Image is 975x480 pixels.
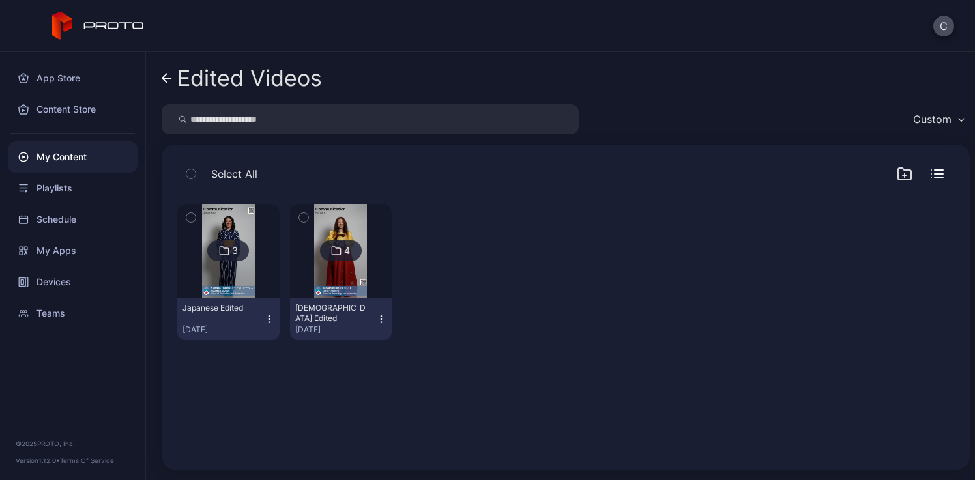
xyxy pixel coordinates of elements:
[232,245,238,257] div: 3
[16,438,130,449] div: © 2025 PROTO, Inc.
[8,63,138,94] a: App Store
[182,324,264,335] div: [DATE]
[16,457,60,464] span: Version 1.12.0 •
[8,266,138,298] a: Devices
[162,63,322,94] a: Edited Videos
[290,298,392,340] button: [DEMOGRAPHIC_DATA] Edited[DATE]
[177,66,322,91] div: Edited Videos
[8,173,138,204] a: Playlists
[8,298,138,329] a: Teams
[933,16,954,36] button: C
[182,303,254,313] div: Japanese Edited
[211,166,257,182] span: Select All
[344,245,350,257] div: 4
[295,303,367,324] div: Korean Edited
[8,141,138,173] a: My Content
[177,298,280,340] button: Japanese Edited[DATE]
[907,104,970,134] button: Custom
[913,113,952,126] div: Custom
[8,94,138,125] a: Content Store
[8,204,138,235] a: Schedule
[8,235,138,266] a: My Apps
[60,457,114,464] a: Terms Of Service
[295,324,377,335] div: [DATE]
